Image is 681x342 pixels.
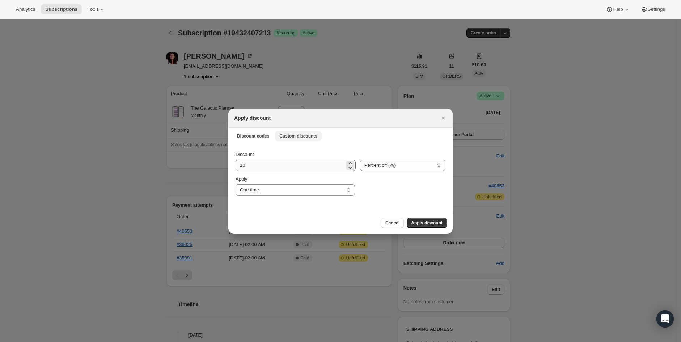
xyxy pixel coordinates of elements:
button: Settings [636,4,669,14]
div: Open Intercom Messenger [656,310,674,328]
span: Custom discounts [279,133,317,139]
span: Discount [236,152,254,157]
button: Apply discount [407,218,447,228]
button: Cancel [381,218,404,228]
button: Discount codes [233,131,274,141]
button: Tools [83,4,110,14]
span: Subscriptions [45,7,77,12]
span: Cancel [385,220,399,226]
span: Apply discount [411,220,443,226]
button: Help [601,4,634,14]
span: Help [613,7,623,12]
span: Tools [88,7,99,12]
button: Custom discounts [275,131,322,141]
span: Discount codes [237,133,269,139]
span: Analytics [16,7,35,12]
span: Apply [236,176,248,182]
span: Settings [648,7,665,12]
button: Close [438,113,448,123]
h2: Apply discount [234,114,271,122]
button: Analytics [12,4,39,14]
div: Custom discounts [228,144,453,212]
button: Subscriptions [41,4,82,14]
